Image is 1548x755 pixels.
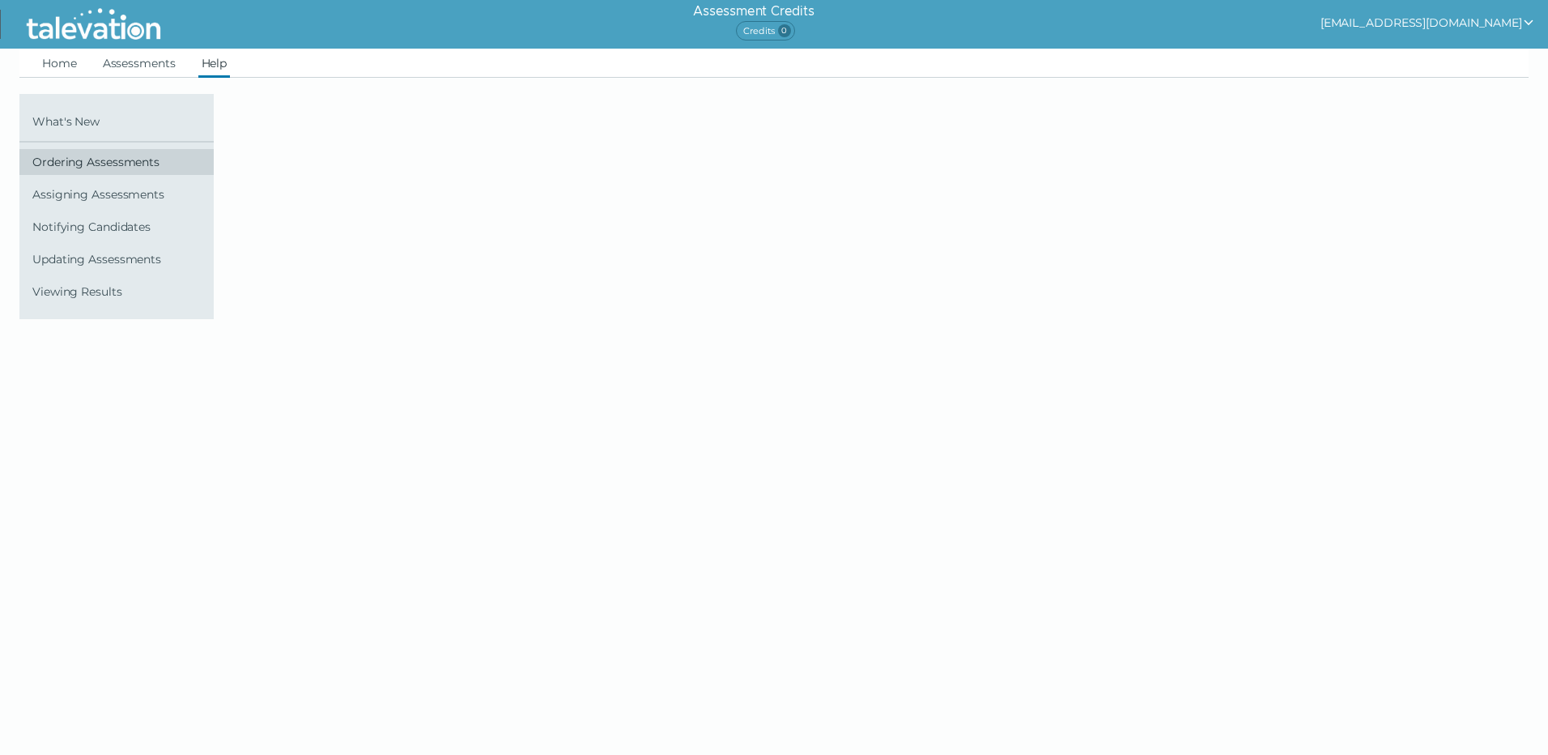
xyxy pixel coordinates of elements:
[32,188,207,201] span: Assigning Assessments
[693,2,814,21] h6: Assessment Credits
[32,156,207,168] span: Ordering Assessments
[32,285,207,298] span: Viewing Results
[736,21,795,41] span: Credits
[1320,13,1535,32] button: show user actions
[32,253,207,266] span: Updating Assessments
[32,115,207,128] span: What's New
[100,49,179,78] a: Assessments
[39,49,80,78] a: Home
[198,49,231,78] a: Help
[778,24,791,37] span: 0
[32,220,207,233] span: Notifying Candidates
[19,4,168,45] img: Talevation_Logo_Transparent_white.png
